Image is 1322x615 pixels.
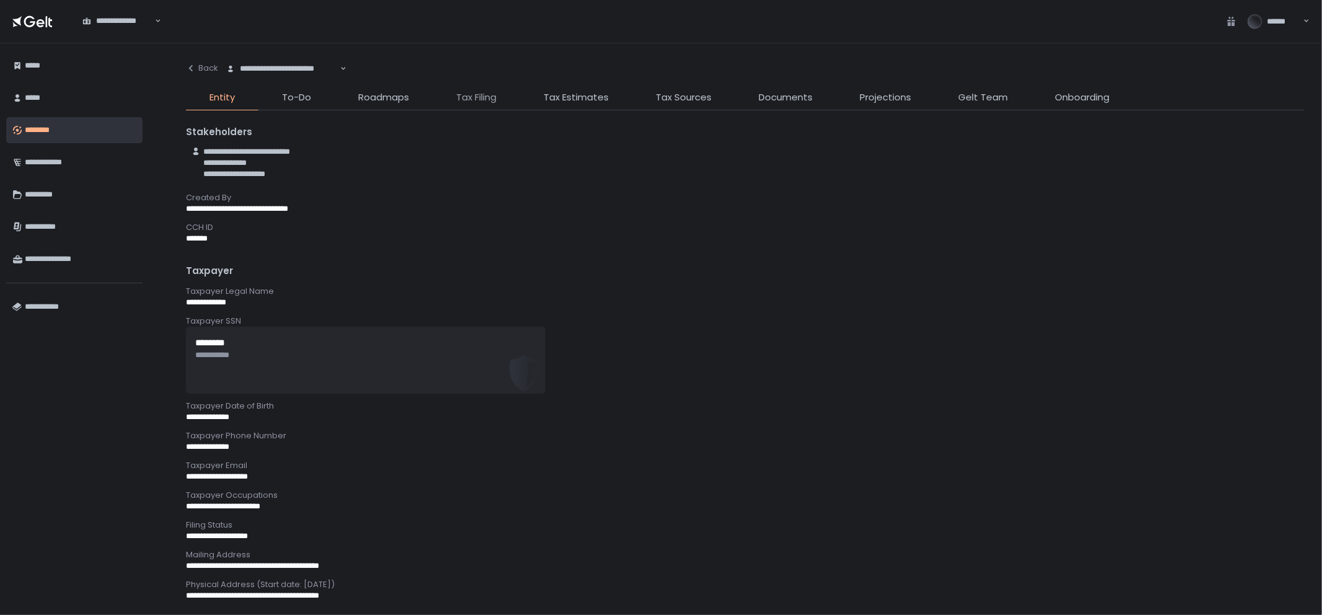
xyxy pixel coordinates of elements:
[186,264,1305,278] div: Taxpayer
[338,63,339,75] input: Search for option
[958,91,1008,105] span: Gelt Team
[186,222,1305,233] div: CCH ID
[186,56,218,81] button: Back
[186,63,218,74] div: Back
[186,520,1305,531] div: Filing Status
[186,192,1305,203] div: Created By
[759,91,813,105] span: Documents
[358,91,409,105] span: Roadmaps
[1055,91,1109,105] span: Onboarding
[186,286,1305,297] div: Taxpayer Legal Name
[186,430,1305,441] div: Taxpayer Phone Number
[186,316,1305,327] div: Taxpayer SSN
[186,490,1305,501] div: Taxpayer Occupations
[186,125,1305,139] div: Stakeholders
[860,91,911,105] span: Projections
[186,460,1305,471] div: Taxpayer Email
[656,91,712,105] span: Tax Sources
[209,91,235,105] span: Entity
[74,8,161,34] div: Search for option
[153,15,154,27] input: Search for option
[282,91,311,105] span: To-Do
[186,400,1305,412] div: Taxpayer Date of Birth
[186,549,1305,560] div: Mailing Address
[218,56,346,82] div: Search for option
[544,91,609,105] span: Tax Estimates
[456,91,496,105] span: Tax Filing
[186,579,1305,590] div: Physical Address (Start date: [DATE])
